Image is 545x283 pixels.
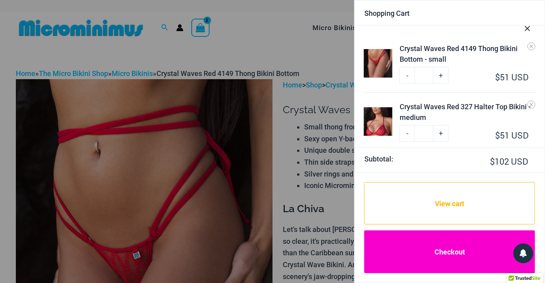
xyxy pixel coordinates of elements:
bdi: 51 USD [495,71,528,83]
a: Checkout [364,230,535,273]
button: Close Cart Drawer [510,7,545,46]
img: Crystal Waves 4149 Thong 01 [364,49,393,78]
a: Crystal Waves Red 327 Halter Top Bikini - medium [400,101,535,123]
a: + [433,67,448,84]
a: - [400,67,415,84]
a: Remove Crystal Waves Red 327 Halter Top Bikini - medium from cart [528,101,535,108]
span: $ [495,71,500,83]
bdi: 102 USD [490,156,528,167]
a: + [433,125,448,142]
a: - [400,125,415,142]
input: Product quantity [415,67,433,84]
bdi: 51 USD [495,129,528,141]
div: Shopping Cart [364,10,535,17]
strong: Subtotal: [364,153,445,167]
span: $ [490,156,495,167]
span: $ [495,129,500,141]
a: Remove Crystal Waves Red 4149 Thong Bikini Bottom - small from cart [528,42,535,50]
a: View cart [364,182,535,224]
input: Product quantity [415,125,433,142]
a: Crystal Waves Red 4149 Thong Bikini Bottom - small [400,43,535,65]
img: Crystal Waves 327 Halter Top 01 [364,107,393,136]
